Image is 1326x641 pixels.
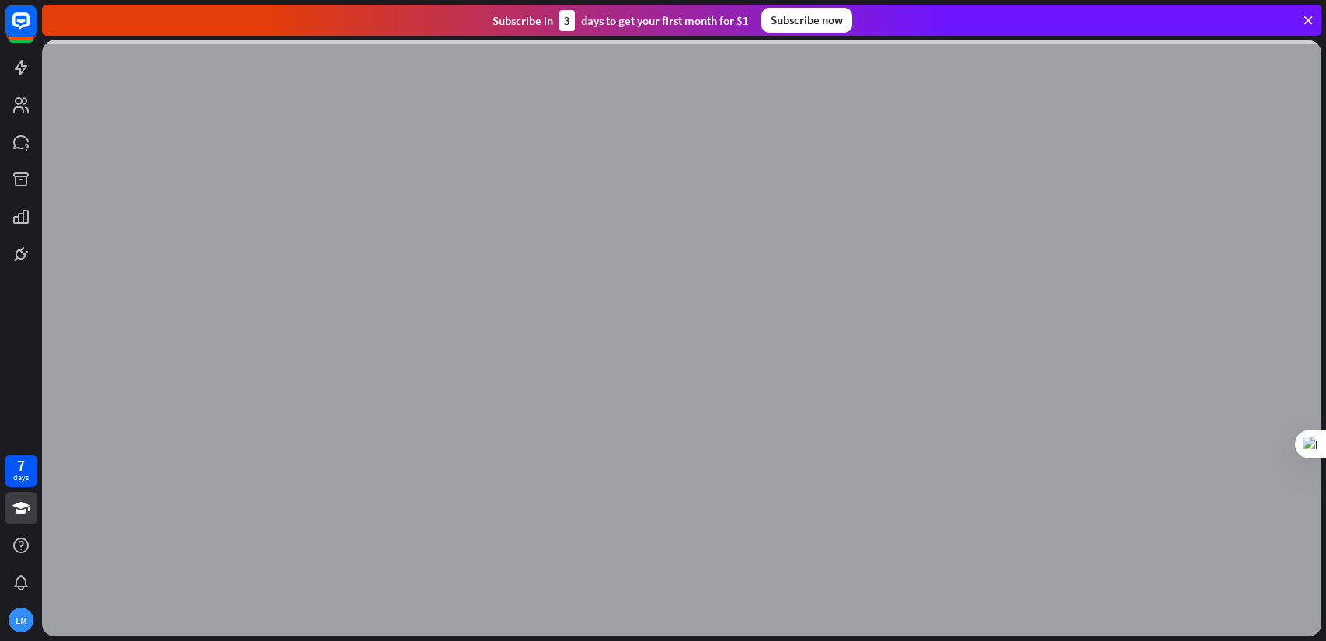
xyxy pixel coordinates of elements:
a: 7 days [5,455,37,487]
div: 3 [559,10,575,31]
div: Subscribe in days to get your first month for $1 [492,10,749,31]
div: days [13,472,29,483]
div: 7 [17,458,25,472]
div: LM [9,608,33,632]
div: Subscribe now [761,8,852,33]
